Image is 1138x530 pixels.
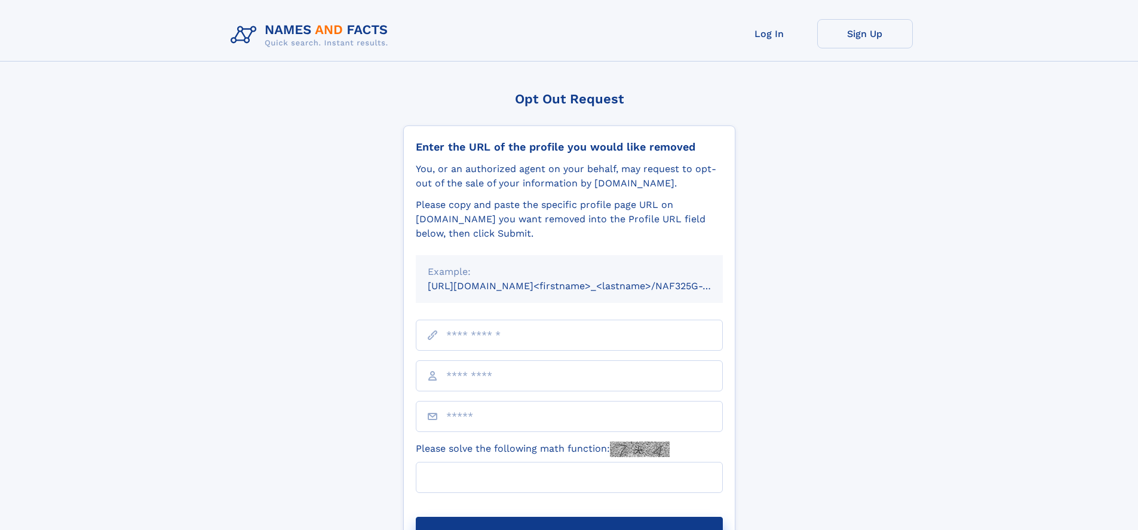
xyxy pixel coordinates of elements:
[403,91,735,106] div: Opt Out Request
[416,140,723,154] div: Enter the URL of the profile you would like removed
[428,265,711,279] div: Example:
[428,280,746,292] small: [URL][DOMAIN_NAME]<firstname>_<lastname>/NAF325G-xxxxxxxx
[722,19,817,48] a: Log In
[416,442,670,457] label: Please solve the following math function:
[416,198,723,241] div: Please copy and paste the specific profile page URL on [DOMAIN_NAME] you want removed into the Pr...
[416,162,723,191] div: You, or an authorized agent on your behalf, may request to opt-out of the sale of your informatio...
[226,19,398,51] img: Logo Names and Facts
[817,19,913,48] a: Sign Up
